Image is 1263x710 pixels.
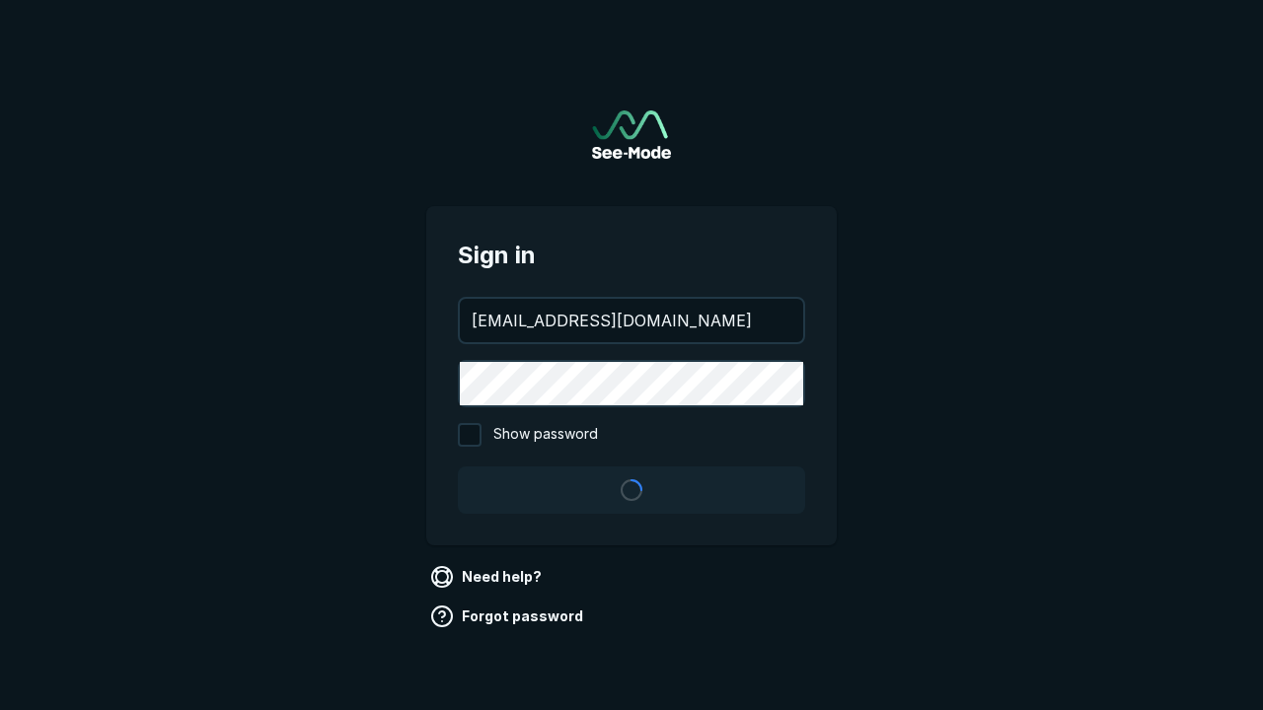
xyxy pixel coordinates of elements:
input: your@email.com [460,299,803,342]
a: Need help? [426,561,550,593]
a: Go to sign in [592,110,671,159]
img: See-Mode Logo [592,110,671,159]
span: Show password [493,423,598,447]
span: Sign in [458,238,805,273]
a: Forgot password [426,601,591,632]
